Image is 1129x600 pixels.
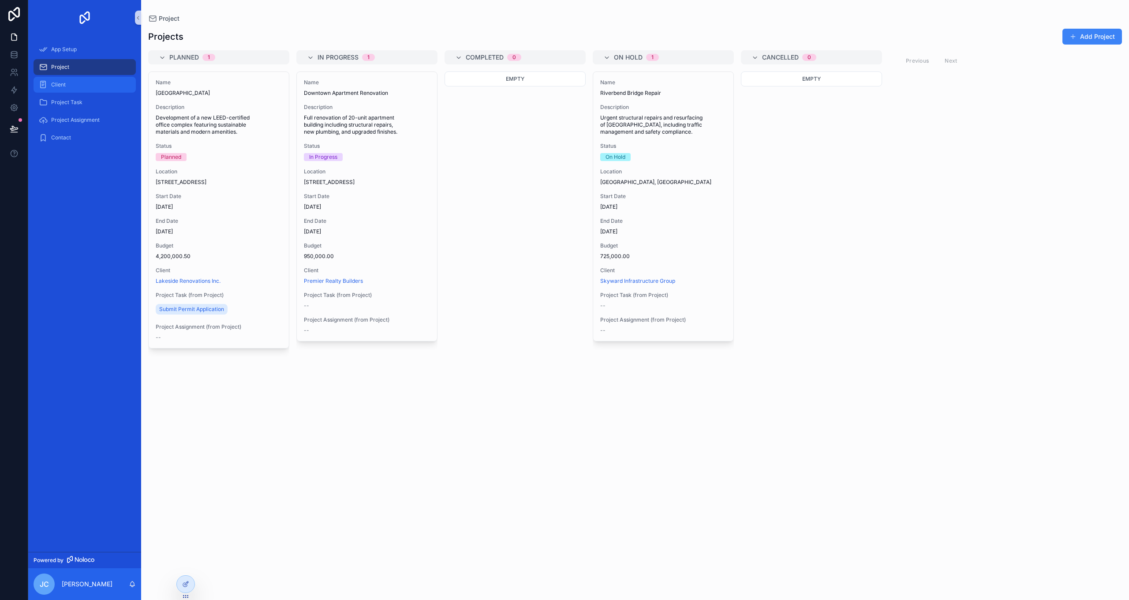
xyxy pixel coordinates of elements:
[600,316,726,323] span: Project Assignment (from Project)
[156,193,282,200] span: Start Date
[600,253,726,260] span: 725,000.00
[304,104,430,111] span: Description
[62,580,112,589] p: [PERSON_NAME]
[1062,29,1122,45] button: Add Project
[600,302,606,309] span: --
[600,267,726,274] span: Client
[506,75,524,82] span: Empty
[156,323,282,330] span: Project Assignment (from Project)
[51,64,69,71] span: Project
[304,327,309,334] span: --
[600,292,726,299] span: Project Task (from Project)
[318,53,359,62] span: In Progress
[156,253,282,260] span: 4,200,000.50
[304,277,363,285] a: Premier Realty Builders
[600,327,606,334] span: --
[156,217,282,225] span: End Date
[161,153,181,161] div: Planned
[156,292,282,299] span: Project Task (from Project)
[304,79,430,86] span: Name
[600,168,726,175] span: Location
[600,277,675,285] a: Skyward Infrastructure Group
[762,53,799,62] span: Cancelled
[156,79,282,86] span: Name
[148,71,289,349] a: Name[GEOGRAPHIC_DATA]DescriptionDevelopment of a new LEED-certified office complex featuring sust...
[304,302,309,309] span: --
[40,579,49,589] span: JC
[208,54,210,61] div: 1
[34,94,136,110] a: Project Task
[34,77,136,93] a: Client
[156,203,282,210] span: [DATE]
[600,193,726,200] span: Start Date
[34,41,136,57] a: App Setup
[156,168,282,175] span: Location
[296,71,437,341] a: NameDowntown Apartment RenovationDescriptionFull renovation of 20-unit apartment building includi...
[159,14,179,23] span: Project
[600,79,726,86] span: Name
[304,179,430,186] span: [STREET_ADDRESS]
[34,112,136,128] a: Project Assignment
[156,179,282,186] span: [STREET_ADDRESS]
[651,54,654,61] div: 1
[600,203,726,210] span: [DATE]
[304,267,430,274] span: Client
[304,142,430,150] span: Status
[304,203,430,210] span: [DATE]
[51,116,100,124] span: Project Assignment
[304,228,430,235] span: [DATE]
[304,292,430,299] span: Project Task (from Project)
[159,306,224,313] span: Submit Permit Application
[512,54,516,61] div: 0
[156,104,282,111] span: Description
[304,168,430,175] span: Location
[169,53,199,62] span: Planned
[593,71,734,341] a: NameRiverbend Bridge RepairDescriptionUrgent structural repairs and resurfacing of [GEOGRAPHIC_DA...
[156,267,282,274] span: Client
[600,179,726,186] span: [GEOGRAPHIC_DATA], [GEOGRAPHIC_DATA]
[28,552,141,568] a: Powered by
[156,90,282,97] span: [GEOGRAPHIC_DATA]
[304,316,430,323] span: Project Assignment (from Project)
[156,142,282,150] span: Status
[304,217,430,225] span: End Date
[606,153,625,161] div: On Hold
[51,99,82,106] span: Project Task
[614,53,643,62] span: On Hold
[466,53,504,62] span: Completed
[304,193,430,200] span: Start Date
[28,35,141,157] div: scrollable content
[600,228,726,235] span: [DATE]
[600,217,726,225] span: End Date
[34,59,136,75] a: Project
[304,90,430,97] span: Downtown Apartment Renovation
[156,114,282,135] span: Development of a new LEED-certified office complex featuring sustainable materials and modern ame...
[51,81,66,88] span: Client
[304,114,430,135] span: Full renovation of 20-unit apartment building including structural repairs, new plumbing, and upg...
[156,277,221,285] a: Lakeside Renovations Inc.
[148,14,179,23] a: Project
[600,142,726,150] span: Status
[802,75,821,82] span: Empty
[34,130,136,146] a: Contact
[600,242,726,249] span: Budget
[600,104,726,111] span: Description
[156,228,282,235] span: [DATE]
[156,242,282,249] span: Budget
[304,253,430,260] span: 950,000.00
[51,46,77,53] span: App Setup
[148,30,183,43] h1: Projects
[34,557,64,564] span: Powered by
[51,134,71,141] span: Contact
[367,54,370,61] div: 1
[309,153,337,161] div: In Progress
[304,242,430,249] span: Budget
[600,114,726,135] span: Urgent structural repairs and resurfacing of [GEOGRAPHIC_DATA], including traffic management and ...
[600,90,726,97] span: Riverbend Bridge Repair
[78,11,92,25] img: App logo
[807,54,811,61] div: 0
[156,334,161,341] span: --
